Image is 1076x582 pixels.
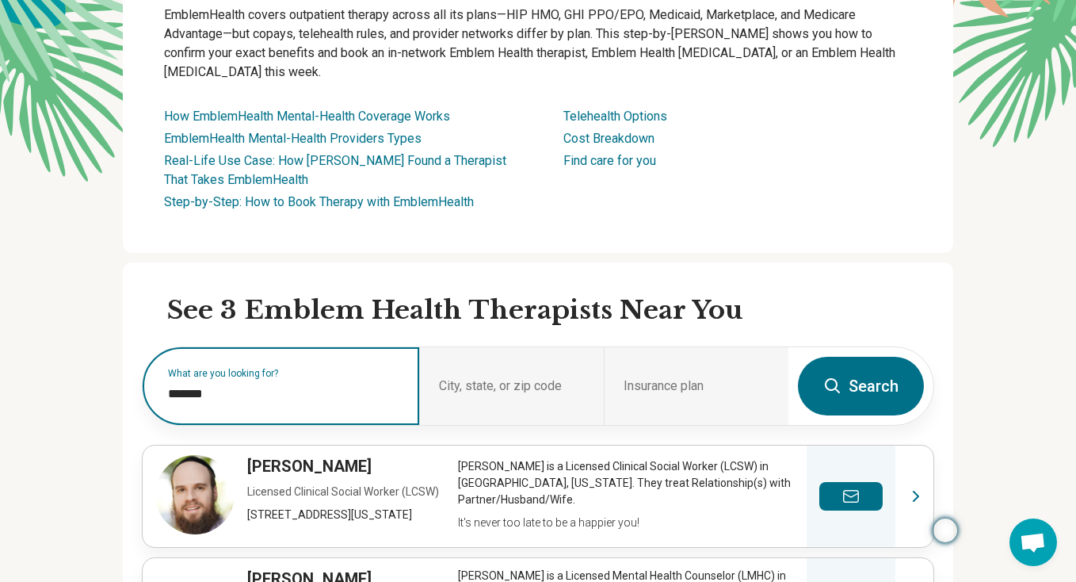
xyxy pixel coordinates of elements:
label: What are you looking for? [168,369,400,378]
a: Step-by-Step: How to Book Therapy with EmblemHealth [164,194,474,209]
p: EmblemHealth covers outpatient therapy across all its plans—HIP HMO, GHI PPO/EPO, Medicaid, Marke... [164,6,912,82]
button: Send a message [819,482,883,511]
a: Cost Breakdown [563,131,654,146]
a: Telehealth Options [563,109,667,124]
a: Find care for you [563,153,656,168]
a: Open chat [1009,519,1057,566]
button: Search [798,357,924,415]
a: Real-Life Use Case: How [PERSON_NAME] Found a Therapist That Takes EmblemHealth [164,153,506,187]
a: How EmblemHealth Mental-Health Coverage Works [164,109,450,124]
a: EmblemHealth Mental-Health Providers Types [164,131,422,146]
h2: See 3 Emblem Health Therapists Near You [167,294,934,327]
